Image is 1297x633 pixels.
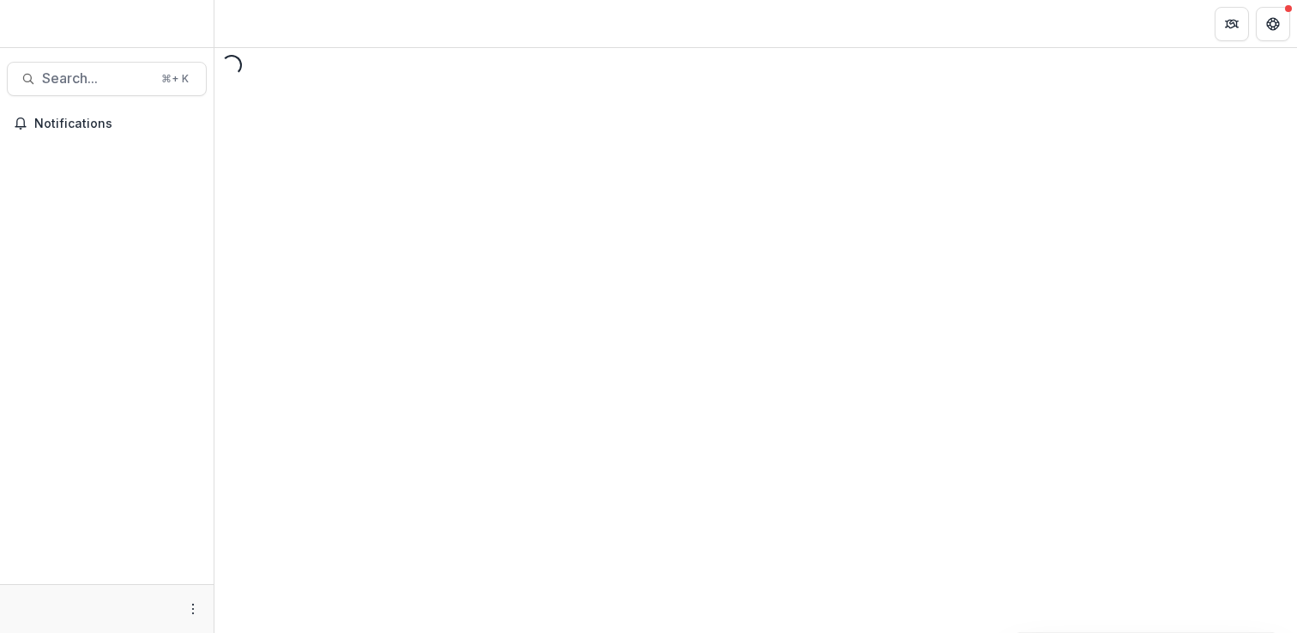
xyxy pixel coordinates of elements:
button: Search... [7,62,207,96]
button: Notifications [7,110,207,137]
button: Partners [1215,7,1249,41]
div: ⌘ + K [158,69,192,88]
button: Get Help [1256,7,1290,41]
span: Notifications [34,117,200,131]
button: More [183,599,203,619]
span: Search... [42,70,151,87]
